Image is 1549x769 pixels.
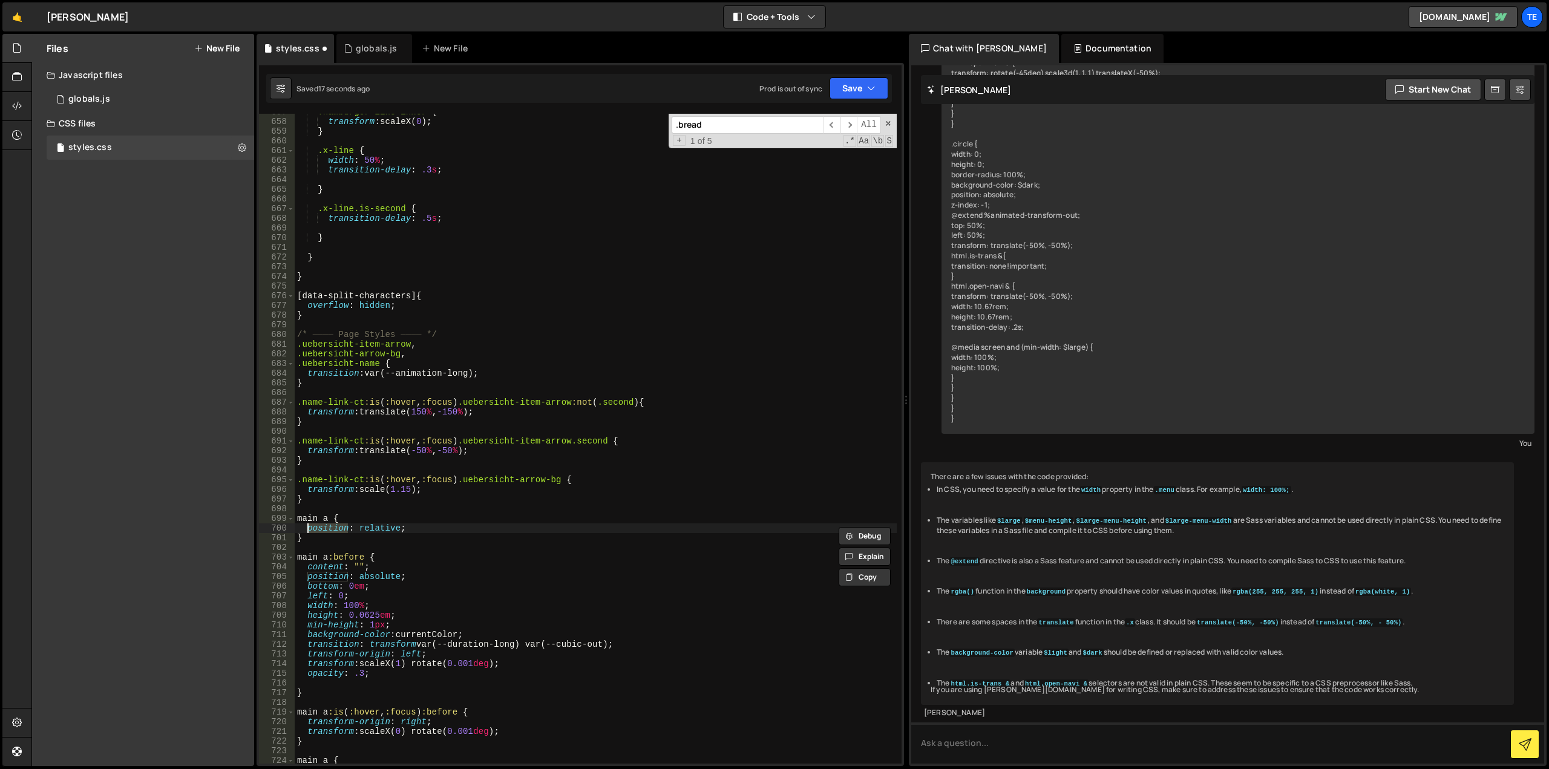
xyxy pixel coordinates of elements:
[1024,517,1073,525] code: $menu-height
[937,485,1504,495] li: In CSS, you need to specify a value for the property in the class. For example, .
[885,135,893,147] span: Search In Selection
[2,2,32,31] a: 🤙
[1409,6,1518,28] a: [DOMAIN_NAME]
[259,610,295,620] div: 709
[839,548,891,566] button: Explain
[1061,34,1164,63] div: Documentation
[259,214,295,223] div: 668
[276,42,319,54] div: styles.css
[1164,517,1233,525] code: $large-menu-width
[830,77,888,99] button: Save
[259,717,295,727] div: 720
[1196,618,1280,627] code: translate(-50%, -50%)
[759,83,822,94] div: Prod is out of sync
[871,135,884,147] span: Whole Word Search
[259,155,295,165] div: 662
[996,517,1022,525] code: $large
[259,262,295,272] div: 673
[1314,618,1403,627] code: translate(-50%, - 50%)
[259,543,295,552] div: 702
[1037,618,1075,627] code: translate
[672,116,824,134] input: Search for
[259,368,295,378] div: 684
[909,34,1059,63] div: Chat with [PERSON_NAME]
[937,678,1504,689] li: The and selectors are not valid in plain CSS. These seem to be specific to a CSS preprocessor lik...
[724,6,825,28] button: Code + Tools
[259,523,295,533] div: 700
[259,533,295,543] div: 701
[259,746,295,756] div: 723
[857,116,881,134] span: Alt-Enter
[686,136,717,146] span: 1 of 5
[1081,649,1103,657] code: $dark
[840,116,857,134] span: ​
[259,446,295,456] div: 692
[259,494,295,504] div: 697
[259,572,295,581] div: 705
[296,83,370,94] div: Saved
[32,63,254,87] div: Javascript files
[1075,517,1148,525] code: $large-menu-height
[259,417,295,427] div: 689
[259,320,295,330] div: 679
[259,678,295,688] div: 716
[259,581,295,591] div: 706
[1385,79,1481,100] button: Start new chat
[259,552,295,562] div: 703
[259,291,295,301] div: 676
[259,620,295,630] div: 710
[259,427,295,436] div: 690
[1521,6,1543,28] a: Te
[47,42,68,55] h2: Files
[259,117,295,126] div: 658
[259,330,295,339] div: 680
[1080,486,1102,494] code: width
[47,87,254,111] div: 16160/43434.js
[47,10,129,24] div: [PERSON_NAME]
[259,339,295,349] div: 681
[259,126,295,136] div: 659
[259,146,295,155] div: 661
[1154,486,1176,494] code: .menu
[937,556,1504,566] li: The directive is also a Sass feature and cannot be used directly in plain CSS. You need to compil...
[259,630,295,640] div: 711
[259,359,295,368] div: 683
[356,42,398,54] div: globals.js
[259,485,295,494] div: 696
[839,527,891,545] button: Debug
[259,194,295,204] div: 666
[259,252,295,262] div: 672
[259,640,295,649] div: 712
[949,557,979,566] code: @extend
[259,407,295,417] div: 688
[259,688,295,698] div: 717
[259,736,295,746] div: 722
[259,165,295,175] div: 663
[673,135,686,146] span: Toggle Replace mode
[945,437,1531,450] div: You
[259,698,295,707] div: 718
[259,475,295,485] div: 695
[259,281,295,291] div: 675
[937,515,1504,536] li: The variables like , , , and are Sass variables and cannot be used directly in plain CSS. You nee...
[949,679,1010,688] code: html.is-trans &
[259,514,295,523] div: 699
[47,136,254,160] div: 16160/43441.css
[921,462,1514,705] div: There are a few issues with the code provided: If you are using [PERSON_NAME][DOMAIN_NAME] for wr...
[259,504,295,514] div: 698
[927,84,1011,96] h2: [PERSON_NAME]
[937,586,1504,597] li: The function in the property should have color values in quotes, like instead of .
[924,708,1511,718] div: [PERSON_NAME]
[259,591,295,601] div: 707
[843,135,856,147] span: RegExp Search
[259,204,295,214] div: 667
[1231,587,1320,596] code: rgba(255, 255, 255, 1)
[259,243,295,252] div: 671
[259,349,295,359] div: 682
[1026,587,1067,596] code: background
[318,83,370,94] div: 17 seconds ago
[32,111,254,136] div: CSS files
[259,669,295,678] div: 715
[259,465,295,475] div: 694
